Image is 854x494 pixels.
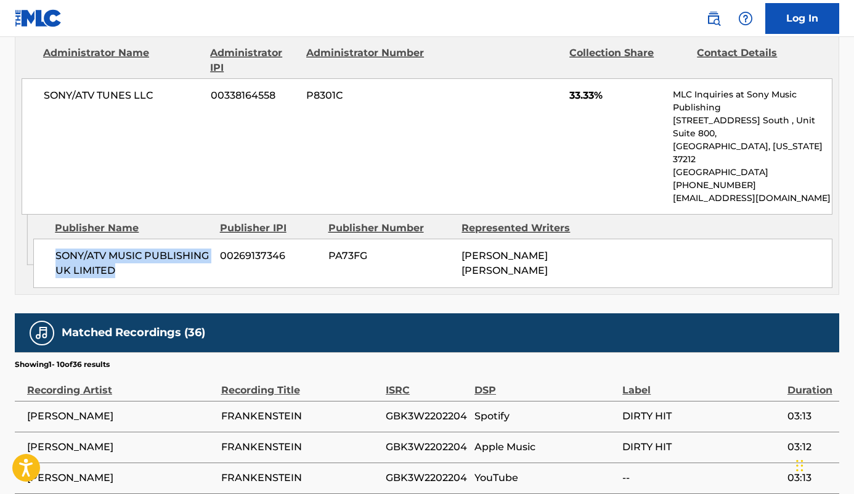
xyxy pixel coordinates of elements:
span: PA73FG [328,249,453,263]
span: FRANKENSTEIN [221,409,380,424]
p: [EMAIL_ADDRESS][DOMAIN_NAME] [673,192,832,205]
div: Represented Writers [462,221,586,236]
div: ISRC [386,370,468,398]
span: GBK3W2202204 [386,471,468,485]
span: SONY/ATV TUNES LLC [44,88,201,103]
div: Administrator IPI [210,46,297,75]
span: Spotify [474,409,616,424]
div: Administrator Number [306,46,425,75]
span: 00269137346 [220,249,319,263]
div: Recording Title [221,370,380,398]
span: [PERSON_NAME] [27,471,215,485]
span: SONY/ATV MUSIC PUBLISHING UK LIMITED [55,249,211,278]
p: [GEOGRAPHIC_DATA], [US_STATE] 37212 [673,140,832,166]
span: [PERSON_NAME] [27,440,215,455]
span: GBK3W2202204 [386,440,468,455]
div: Contact Details [697,46,815,75]
span: [PERSON_NAME] [PERSON_NAME] [462,250,548,276]
span: DIRTY HIT [622,409,781,424]
div: DSP [474,370,616,398]
div: Publisher Number [328,221,453,236]
span: P8301C [306,88,425,103]
img: help [738,11,753,26]
p: [PHONE_NUMBER] [673,179,832,192]
div: Administrator Name [43,46,201,75]
img: search [706,11,721,26]
span: Apple Music [474,440,616,455]
span: 03:12 [787,440,833,455]
div: Duration [787,370,833,398]
span: -- [622,471,781,485]
span: [PERSON_NAME] [27,409,215,424]
div: Drag [796,447,803,484]
span: YouTube [474,471,616,485]
p: Showing 1 - 10 of 36 results [15,359,110,370]
span: 03:13 [787,471,833,485]
div: Help [733,6,758,31]
p: MLC Inquiries at Sony Music Publishing [673,88,832,114]
a: Public Search [701,6,726,31]
div: Collection Share [569,46,688,75]
img: Matched Recordings [35,326,49,340]
div: Publisher IPI [220,221,319,236]
span: 03:13 [787,409,833,424]
div: Recording Artist [27,370,215,398]
span: 33.33% [569,88,664,103]
span: DIRTY HIT [622,440,781,455]
p: [GEOGRAPHIC_DATA] [673,166,832,179]
h5: Matched Recordings (36) [62,326,205,340]
span: GBK3W2202204 [386,409,468,424]
span: FRANKENSTEIN [221,471,380,485]
div: Label [622,370,781,398]
p: [STREET_ADDRESS] South , Unit Suite 800, [673,114,832,140]
span: FRANKENSTEIN [221,440,380,455]
div: Publisher Name [55,221,210,236]
img: MLC Logo [15,9,62,27]
a: Log In [765,3,839,34]
iframe: Chat Widget [792,435,854,494]
span: 00338164558 [211,88,298,103]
